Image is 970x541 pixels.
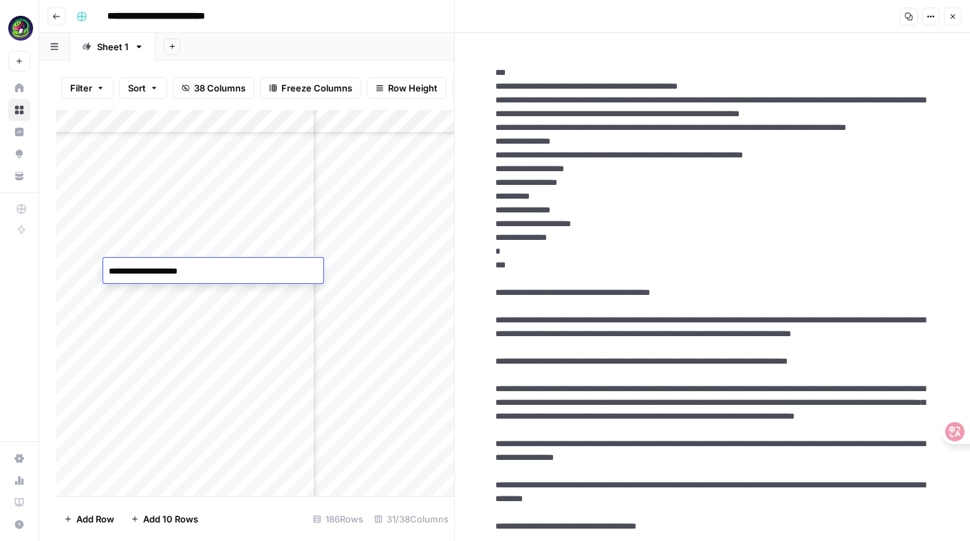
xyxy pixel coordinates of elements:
[388,81,438,95] span: Row Height
[8,143,30,165] a: Opportunities
[56,508,122,530] button: Add Row
[8,514,30,536] button: Help + Support
[8,99,30,121] a: Browse
[8,492,30,514] a: Learning Hub
[70,33,155,60] a: Sheet 1
[8,11,30,45] button: Workspace: Meshy
[367,77,446,99] button: Row Height
[369,508,454,530] div: 31/38 Columns
[128,81,146,95] span: Sort
[70,81,92,95] span: Filter
[76,512,114,526] span: Add Row
[143,512,198,526] span: Add 10 Rows
[260,77,361,99] button: Freeze Columns
[281,81,352,95] span: Freeze Columns
[173,77,255,99] button: 38 Columns
[8,165,30,187] a: Your Data
[8,448,30,470] a: Settings
[8,470,30,492] a: Usage
[122,508,206,530] button: Add 10 Rows
[8,121,30,143] a: Insights
[119,77,167,99] button: Sort
[8,77,30,99] a: Home
[194,81,246,95] span: 38 Columns
[308,508,369,530] div: 186 Rows
[61,77,114,99] button: Filter
[97,40,129,54] div: Sheet 1
[8,16,33,41] img: Meshy Logo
